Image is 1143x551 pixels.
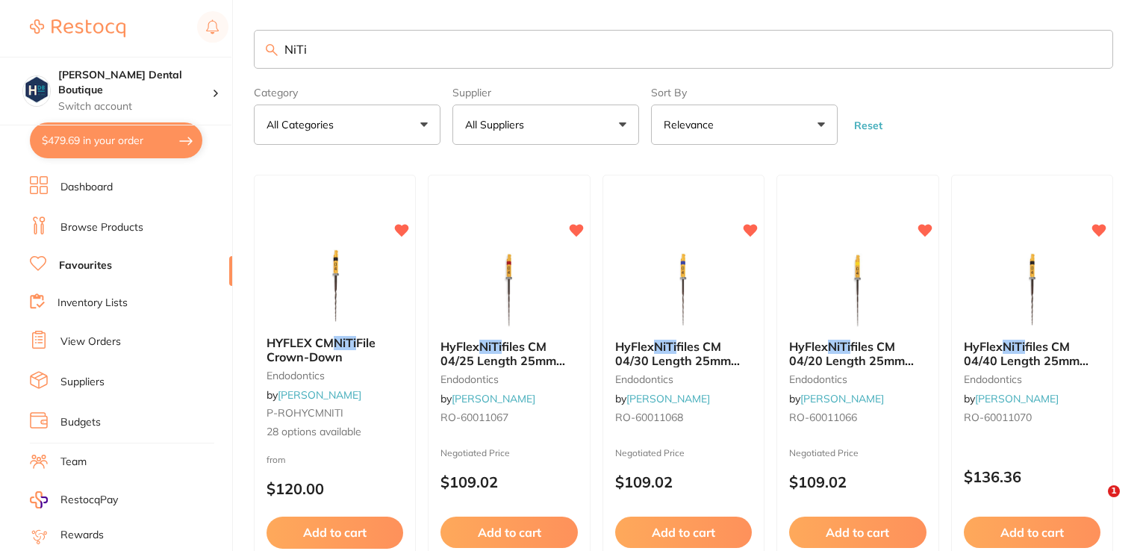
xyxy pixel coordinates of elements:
a: Restocq Logo [30,11,125,46]
button: $479.69 in your order [30,122,202,158]
img: HyFlex NiTi files CM 04/40 Length 25mm Pack of 6 [983,253,1080,328]
em: NiTi [334,335,356,350]
span: by [964,392,1059,405]
span: RO-60011067 [440,411,508,424]
span: HyFlex [964,339,1003,354]
small: endodontics [789,373,926,385]
small: Negotiated Price [440,448,577,458]
span: by [267,388,361,402]
a: [PERSON_NAME] [975,392,1059,405]
span: HYFLEX CM [267,335,334,350]
b: HyFlex NiTi files CM 04/25 Length 25mm Pack of 6 [440,340,577,367]
small: Negotiated Price [789,448,926,458]
img: HyFlex NiTi files CM 04/25 Length 25mm Pack of 6 [461,253,558,328]
a: Browse Products [60,220,143,235]
span: files CM 04/30 Length 25mm Pack of 6 [615,339,740,382]
small: endodontics [615,373,752,385]
small: Negotiated Price [615,448,752,458]
button: All Suppliers [452,105,639,145]
p: $109.02 [615,473,752,491]
b: HyFlex NiTi files CM 04/20 Length 25mm Pack of 6 [789,340,926,367]
a: Budgets [60,415,101,430]
span: from [267,454,286,465]
button: Reset [850,119,887,132]
span: RO-60011068 [615,411,683,424]
label: Sort By [651,87,838,99]
a: Suppliers [60,375,105,390]
h4: Harris Dental Boutique [58,68,212,97]
span: by [615,392,710,405]
em: NiTi [654,339,676,354]
span: HyFlex [615,339,654,354]
img: HyFlex NiTi files CM 04/30 Length 25mm Pack of 6 [635,253,732,328]
a: [PERSON_NAME] [800,392,884,405]
button: Add to cart [440,517,577,548]
a: [PERSON_NAME] [626,392,710,405]
button: Add to cart [267,517,403,548]
button: Add to cart [789,517,926,548]
b: HYFLEX CM NiTi File Crown-Down [267,336,403,364]
small: endodontics [964,373,1100,385]
span: HyFlex [789,339,828,354]
a: Inventory Lists [57,296,128,311]
span: P-ROHYCMNITI [267,406,343,420]
a: Team [60,455,87,470]
a: Rewards [60,528,104,543]
img: HYFLEX CM NiTi File Crown-Down [287,249,384,324]
button: Add to cart [964,517,1100,548]
a: [PERSON_NAME] [278,388,361,402]
b: HyFlex NiTi files CM 04/40 Length 25mm Pack of 6 [964,340,1100,367]
span: files CM 04/20 Length 25mm Pack of 6 [789,339,914,382]
span: File Crown-Down [267,335,376,364]
a: Favourites [59,258,112,273]
img: HyFlex NiTi files CM 04/20 Length 25mm Pack of 6 [809,253,906,328]
button: Relevance [651,105,838,145]
button: Add to cart [615,517,752,548]
p: All Suppliers [465,117,530,132]
span: files CM 04/40 Length 25mm Pack of 6 [964,339,1089,382]
small: endodontics [440,373,577,385]
a: Dashboard [60,180,113,195]
label: Supplier [452,87,639,99]
span: RO-60011070 [964,411,1032,424]
span: 28 options available [267,425,403,440]
p: $120.00 [267,480,403,497]
em: NiTi [479,339,502,354]
iframe: Intercom live chat [1077,485,1113,521]
p: $109.02 [440,473,577,491]
p: $109.02 [789,473,926,491]
span: RO-60011066 [789,411,857,424]
small: endodontics [267,370,403,382]
p: Relevance [664,117,720,132]
em: NiTi [828,339,850,354]
input: Search Favourite Products [254,30,1113,69]
b: HyFlex NiTi files CM 04/30 Length 25mm Pack of 6 [615,340,752,367]
img: Restocq Logo [30,19,125,37]
p: Switch account [58,99,212,114]
p: $136.36 [964,468,1100,485]
em: NiTi [1003,339,1025,354]
span: 1 [1108,485,1120,497]
img: RestocqPay [30,491,48,508]
a: View Orders [60,334,121,349]
span: RestocqPay [60,493,118,508]
span: files CM 04/25 Length 25mm Pack of 6 [440,339,565,382]
label: Category [254,87,440,99]
button: All Categories [254,105,440,145]
span: HyFlex [440,339,479,354]
a: RestocqPay [30,491,118,508]
span: by [440,392,535,405]
p: All Categories [267,117,340,132]
span: by [789,392,884,405]
a: [PERSON_NAME] [452,392,535,405]
img: Harris Dental Boutique [23,76,50,103]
